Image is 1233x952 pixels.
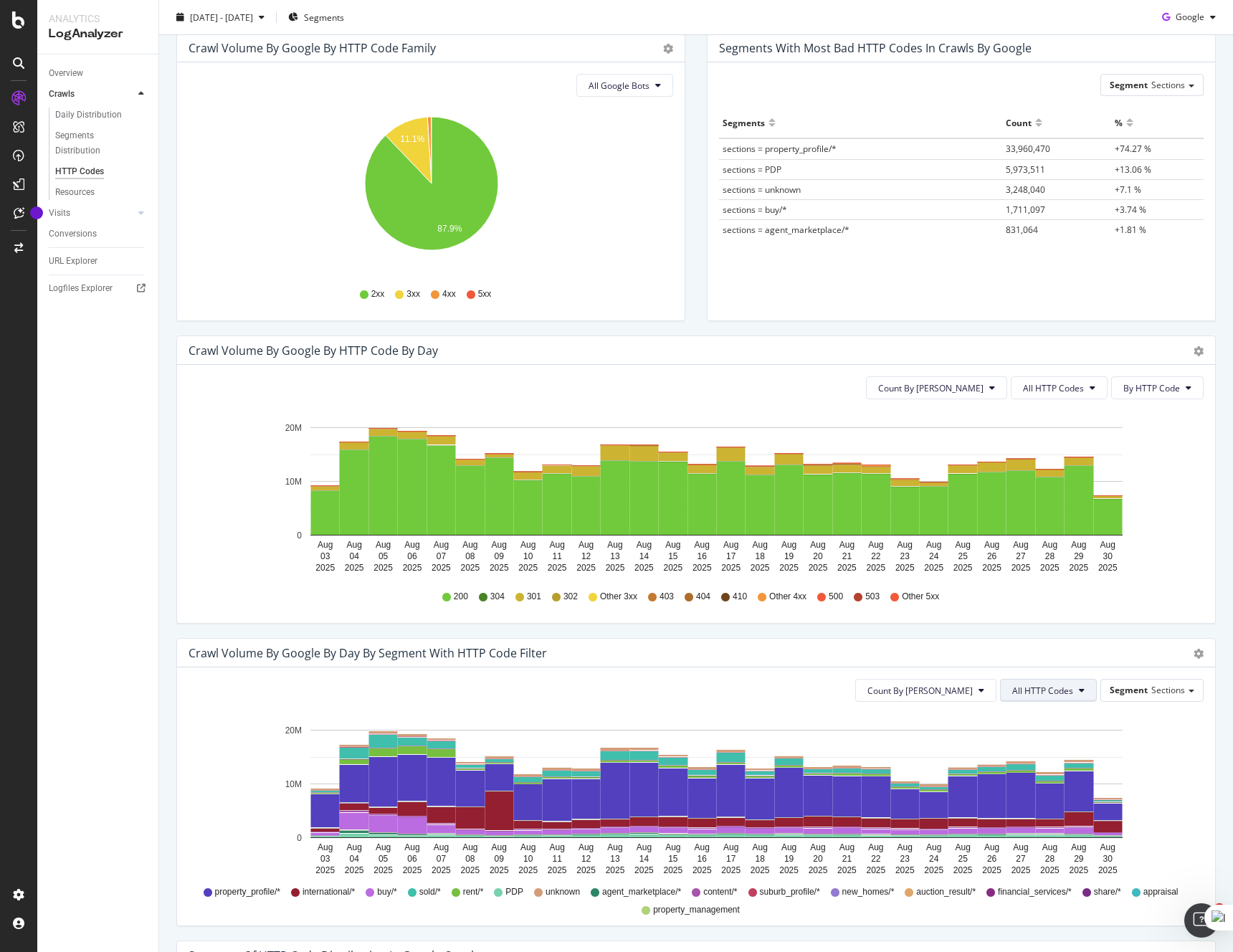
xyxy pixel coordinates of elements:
span: 33,960,470 [1006,143,1050,155]
text: 25 [958,854,968,864]
a: Segments Distribution [55,128,148,158]
text: 10M [285,779,302,789]
span: +3.74 % [1115,204,1146,216]
text: 2025 [548,563,567,573]
text: 2025 [779,865,799,875]
span: Segments [304,11,344,23]
span: 403 [660,591,674,603]
text: 2025 [953,563,973,573]
text: 2025 [432,563,451,573]
span: Other 4xx [769,591,806,603]
div: % [1115,111,1123,134]
text: 24 [929,551,939,561]
text: Aug [955,842,970,852]
button: Count By [PERSON_NAME] [866,376,1007,399]
a: Overview [49,66,148,81]
text: 2025 [461,865,480,875]
text: 11 [552,854,562,864]
text: 2025 [634,563,654,573]
text: Aug [723,540,738,550]
span: Google [1176,11,1204,23]
span: 3,248,040 [1006,184,1045,196]
text: 08 [465,551,475,561]
text: Aug [376,842,391,852]
span: international/* [303,886,355,898]
text: 08 [465,854,475,864]
text: 2025 [345,563,364,573]
span: Count By Day [867,685,973,697]
text: 22 [871,854,881,864]
text: Aug [868,540,883,550]
div: A chart. [189,108,673,275]
text: 0 [297,530,302,541]
div: LogAnalyzer [49,26,147,42]
text: Aug [637,842,652,852]
div: Segments Distribution [55,128,135,158]
div: Resources [55,185,95,200]
span: All HTTP Codes [1023,382,1084,394]
div: gear [663,44,673,54]
span: sold/* [419,886,441,898]
text: 20 [813,854,823,864]
text: Aug [1071,540,1086,550]
text: 14 [639,854,649,864]
text: Aug [318,842,333,852]
div: Crawls [49,87,75,102]
text: 2025 [1040,865,1060,875]
button: All Google Bots [576,74,673,97]
text: 05 [379,854,389,864]
span: buy/* [377,886,396,898]
text: 12 [581,551,591,561]
text: 12 [581,854,591,864]
span: PDP [505,886,523,898]
span: rent/* [463,886,484,898]
text: 11 [552,551,562,561]
text: Aug [492,540,507,550]
text: Aug [492,842,507,852]
text: Aug [723,842,738,852]
span: 200 [454,591,468,603]
text: 24 [929,854,939,864]
text: Aug [868,842,883,852]
text: Aug [434,842,449,852]
span: 5,973,511 [1006,163,1045,176]
div: A chart. [189,411,1204,577]
text: Aug [781,842,796,852]
text: Aug [898,540,913,550]
text: Aug [520,540,535,550]
a: Daily Distribution [55,108,148,123]
span: +1.81 % [1115,224,1146,236]
text: 23 [900,551,910,561]
text: 28 [1045,551,1055,561]
text: Aug [752,540,767,550]
span: +13.06 % [1115,163,1151,176]
text: 0 [297,833,302,843]
text: 2025 [982,563,1001,573]
text: Aug [926,540,941,550]
text: Aug [637,540,652,550]
div: Tooltip anchor [30,206,43,219]
text: 2025 [403,563,422,573]
span: Segment [1110,684,1148,696]
text: 2025 [490,563,509,573]
span: 302 [563,591,578,603]
text: Aug [549,540,564,550]
text: Aug [665,540,680,550]
span: sections = PDP [723,163,781,176]
text: 21 [842,551,852,561]
text: 2025 [867,563,886,573]
span: sections = agent_marketplace/* [723,224,849,236]
text: Aug [1042,842,1057,852]
text: 2025 [432,865,451,875]
text: 07 [437,854,447,864]
text: 10M [285,477,302,487]
text: 28 [1045,854,1055,864]
span: +7.1 % [1115,184,1141,196]
span: [DATE] - [DATE] [190,11,253,23]
text: 17 [726,551,736,561]
text: 10 [523,854,533,864]
text: 06 [407,551,417,561]
text: Aug [549,842,564,852]
text: 2025 [606,865,625,875]
text: 2025 [721,563,741,573]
